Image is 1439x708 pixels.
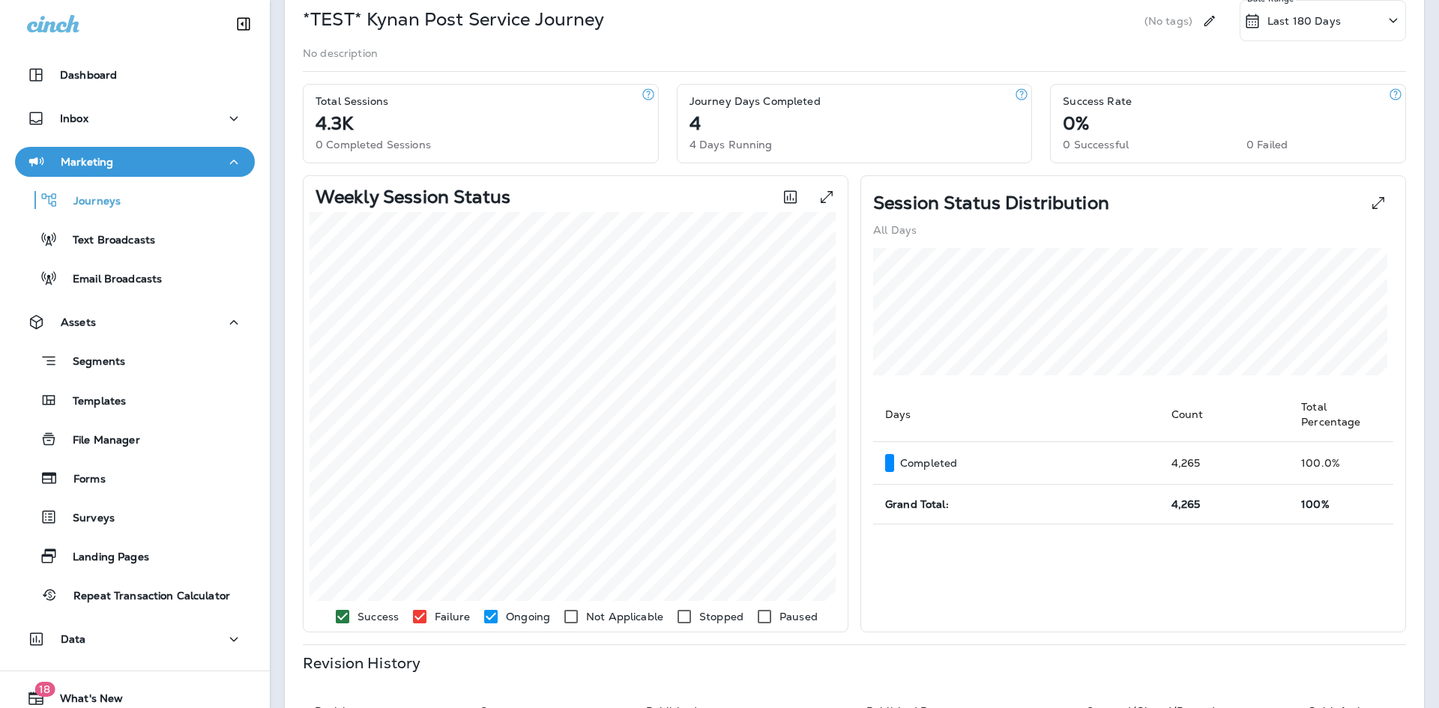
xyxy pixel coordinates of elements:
p: Data [61,633,86,645]
th: Days [873,387,1159,442]
p: Templates [58,395,126,409]
p: Weekly Session Status [316,191,510,203]
p: Journeys [58,195,121,209]
button: Text Broadcasts [15,223,255,255]
p: Repeat Transaction Calculator [58,590,230,604]
button: Data [15,624,255,654]
p: Stopped [699,611,743,623]
p: Success [358,611,399,623]
p: Dashboard [60,69,117,81]
td: 4,265 [1159,442,1290,485]
p: 4 Days Running [690,139,773,151]
button: Forms [15,462,255,494]
button: Templates [15,384,255,416]
p: Segments [58,355,125,370]
button: File Manager [15,423,255,455]
p: 4 [690,118,701,130]
button: Landing Pages [15,540,255,572]
button: Collapse Sidebar [223,9,265,39]
p: Text Broadcasts [58,234,155,248]
p: Success Rate [1063,95,1132,107]
p: 0 Completed Sessions [316,139,431,151]
p: Last 180 Days [1267,15,1341,27]
p: Forms [58,473,106,487]
p: 0 Successful [1063,139,1129,151]
span: 100% [1301,497,1330,511]
p: Assets [61,316,96,328]
span: 4,265 [1171,497,1201,511]
p: Paused [779,611,818,623]
p: Inbox [60,112,88,124]
button: Segments [15,345,255,377]
p: 0% [1063,118,1089,130]
button: Assets [15,307,255,337]
p: Completed [900,457,957,469]
th: Count [1159,387,1290,442]
p: 4.3K [316,118,354,130]
p: (No tags) [1144,15,1192,27]
th: Total Percentage [1289,387,1393,442]
button: Journeys [15,184,255,216]
button: Email Broadcasts [15,262,255,294]
p: Landing Pages [58,551,149,565]
p: Surveys [58,512,115,526]
p: No description [303,47,378,59]
p: Journey Days Completed [690,95,821,107]
button: Repeat Transaction Calculator [15,579,255,611]
p: All Days [873,224,917,236]
p: *TEST* Kynan Post Service Journey [303,7,605,31]
p: 0 Failed [1246,139,1288,151]
td: 100.0 % [1289,442,1393,485]
span: 18 [34,682,55,697]
p: Ongoing [506,611,550,623]
button: Inbox [15,103,255,133]
button: Marketing [15,147,255,177]
p: Session Status Distribution [873,197,1109,209]
button: Dashboard [15,60,255,90]
p: Not Applicable [586,611,663,623]
p: Total Sessions [316,95,388,107]
button: View Pie expanded to full screen [1363,188,1393,218]
span: Grand Total: [885,497,949,511]
button: View graph expanded to full screen [812,182,842,212]
button: Surveys [15,501,255,533]
p: Email Broadcasts [58,273,162,287]
p: Marketing [61,156,113,168]
button: Toggle between session count and session percentage [775,182,806,212]
p: File Manager [58,434,140,448]
p: Revision History [303,657,420,669]
p: Failure [435,611,470,623]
